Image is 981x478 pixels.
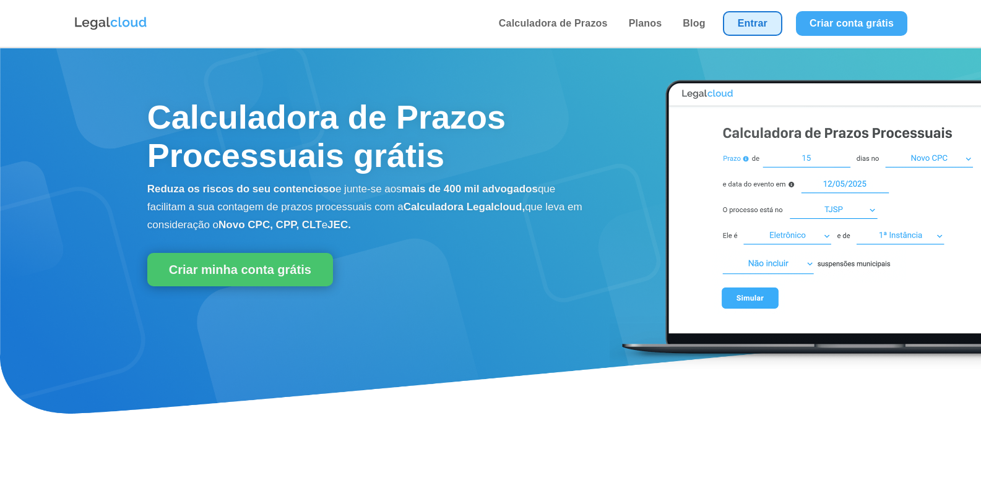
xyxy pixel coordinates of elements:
[723,11,782,36] a: Entrar
[147,181,589,234] p: e junte-se aos que facilitam a sua contagem de prazos processuais com a que leva em consideração o e
[74,15,148,32] img: Logo da Legalcloud
[147,98,506,174] span: Calculadora de Prazos Processuais grátis
[327,219,351,231] b: JEC.
[404,201,525,213] b: Calculadora Legalcloud,
[610,67,981,370] img: Calculadora de Prazos Processuais Legalcloud
[147,253,333,286] a: Criar minha conta grátis
[147,183,335,195] b: Reduza os riscos do seu contencioso
[610,362,981,372] a: Calculadora de Prazos Processuais Legalcloud
[796,11,907,36] a: Criar conta grátis
[402,183,538,195] b: mais de 400 mil advogados
[218,219,322,231] b: Novo CPC, CPP, CLT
